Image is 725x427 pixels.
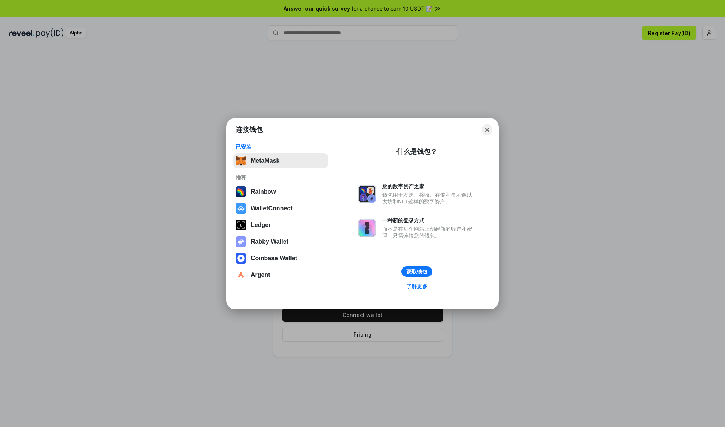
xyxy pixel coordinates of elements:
[251,157,279,164] div: MetaMask
[251,255,297,262] div: Coinbase Wallet
[382,217,476,224] div: 一种新的登录方式
[233,267,328,283] button: Argent
[251,188,276,195] div: Rainbow
[233,234,328,249] button: Rabby Wallet
[236,236,246,247] img: svg+xml,%3Csvg%20xmlns%3D%22http%3A%2F%2Fwww.w3.org%2F2000%2Fsvg%22%20fill%3D%22none%22%20viewBox...
[251,272,270,278] div: Argent
[251,238,288,245] div: Rabby Wallet
[236,270,246,280] img: svg+xml,%3Csvg%20width%3D%2228%22%20height%3D%2228%22%20viewBox%3D%220%200%2028%2028%22%20fill%3D...
[236,203,246,214] img: svg+xml,%3Csvg%20width%3D%2228%22%20height%3D%2228%22%20viewBox%3D%220%200%2028%2028%22%20fill%3D...
[236,186,246,197] img: svg+xml,%3Csvg%20width%3D%22120%22%20height%3D%22120%22%20viewBox%3D%220%200%20120%20120%22%20fil...
[382,225,476,239] div: 而不是在每个网站上创建新的账户和密码，只需连接您的钱包。
[233,251,328,266] button: Coinbase Wallet
[358,185,376,203] img: svg+xml,%3Csvg%20xmlns%3D%22http%3A%2F%2Fwww.w3.org%2F2000%2Fsvg%22%20fill%3D%22none%22%20viewBox...
[236,253,246,264] img: svg+xml,%3Csvg%20width%3D%2228%22%20height%3D%2228%22%20viewBox%3D%220%200%2028%2028%22%20fill%3D...
[251,205,293,212] div: WalletConnect
[236,174,326,181] div: 推荐
[233,184,328,199] button: Rainbow
[251,222,271,228] div: Ledger
[358,219,376,237] img: svg+xml,%3Csvg%20xmlns%3D%22http%3A%2F%2Fwww.w3.org%2F2000%2Fsvg%22%20fill%3D%22none%22%20viewBox...
[233,201,328,216] button: WalletConnect
[233,153,328,168] button: MetaMask
[382,183,476,190] div: 您的数字资产之家
[406,268,427,275] div: 获取钱包
[236,125,263,134] h1: 连接钱包
[406,283,427,290] div: 了解更多
[396,147,437,156] div: 什么是钱包？
[236,155,246,166] img: svg+xml,%3Csvg%20fill%3D%22none%22%20height%3D%2233%22%20viewBox%3D%220%200%2035%2033%22%20width%...
[236,220,246,230] img: svg+xml,%3Csvg%20xmlns%3D%22http%3A%2F%2Fwww.w3.org%2F2000%2Fsvg%22%20width%3D%2228%22%20height%3...
[401,266,432,277] button: 获取钱包
[402,281,432,291] a: 了解更多
[382,191,476,205] div: 钱包用于发送、接收、存储和显示像以太坊和NFT这样的数字资产。
[482,124,492,135] button: Close
[233,217,328,233] button: Ledger
[236,143,326,150] div: 已安装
